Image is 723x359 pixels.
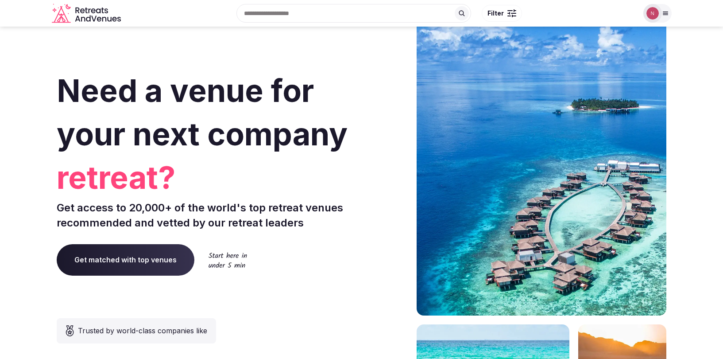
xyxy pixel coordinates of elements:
[57,72,348,153] span: Need a venue for your next company
[482,5,522,22] button: Filter
[487,9,504,18] span: Filter
[646,7,659,20] img: Nathalia Bilotti
[57,156,358,199] span: retreat?
[57,200,358,230] p: Get access to 20,000+ of the world's top retreat venues recommended and vetted by our retreat lea...
[57,244,194,275] a: Get matched with top venues
[52,4,123,23] svg: Retreats and Venues company logo
[209,252,247,268] img: Start here in under 5 min
[78,325,207,336] span: Trusted by world-class companies like
[52,4,123,23] a: Visit the homepage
